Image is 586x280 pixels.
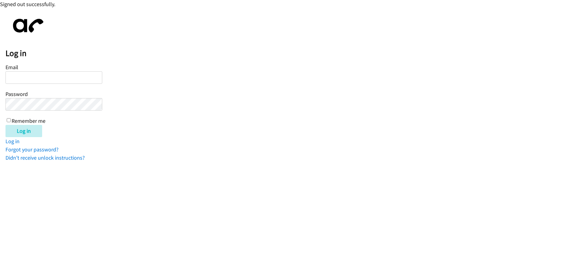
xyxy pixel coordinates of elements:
a: Log in [5,138,20,145]
a: Forgot your password? [5,146,59,153]
input: Log in [5,125,42,137]
h2: Log in [5,48,586,58]
label: Remember me [12,117,45,124]
img: aphone-8a226864a2ddd6a5e75d1ebefc011f4aa8f32683c2d82f3fb0802fe031f96514.svg [5,14,48,38]
label: Email [5,64,18,71]
a: Didn't receive unlock instructions? [5,154,85,161]
label: Password [5,90,28,97]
